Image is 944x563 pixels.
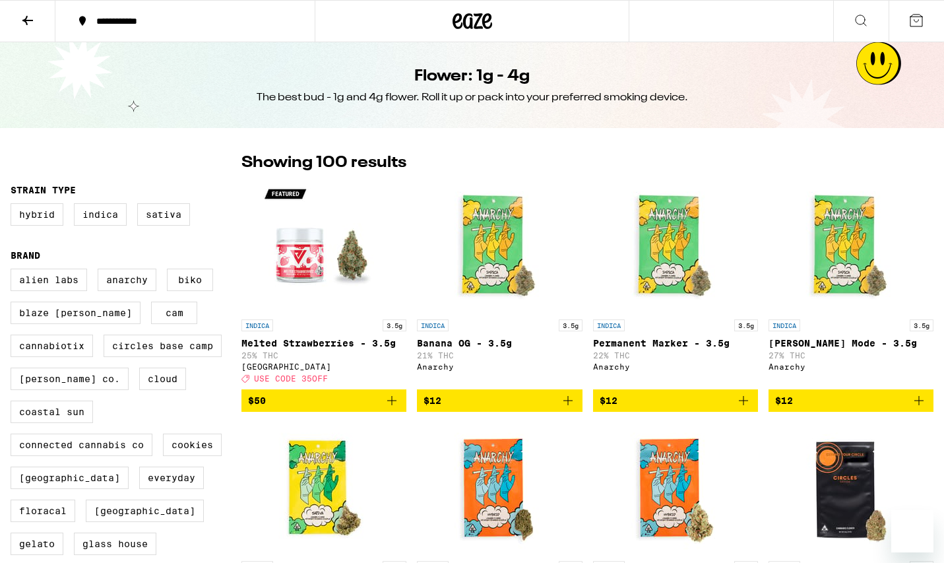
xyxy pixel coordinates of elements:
[910,319,933,331] p: 3.5g
[11,467,129,489] label: [GEOGRAPHIC_DATA]
[11,269,87,291] label: Alien Labs
[433,422,565,554] img: Anarchy - Cherry OG - 3.5g
[258,422,390,554] img: Anarchy - Orange Runtz - 3.5g
[769,389,933,412] button: Add to bag
[433,181,565,313] img: Anarchy - Banana OG - 3.5g
[769,181,933,389] a: Open page for Runtz Mode - 3.5g from Anarchy
[257,90,688,105] div: The best bud - 1g and 4g flower. Roll it up or pack into your preferred smoking device.
[167,269,213,291] label: Biko
[417,338,582,348] p: Banana OG - 3.5g
[74,203,127,226] label: Indica
[417,319,449,331] p: INDICA
[383,319,406,331] p: 3.5g
[891,510,933,552] iframe: Button to launch messaging window
[593,338,758,348] p: Permanent Marker - 3.5g
[151,302,197,324] label: CAM
[593,319,625,331] p: INDICA
[11,250,40,261] legend: Brand
[769,351,933,360] p: 27% THC
[241,389,406,412] button: Add to bag
[11,302,141,324] label: Blaze [PERSON_NAME]
[137,203,190,226] label: Sativa
[593,389,758,412] button: Add to bag
[424,395,441,406] span: $12
[600,395,617,406] span: $12
[417,181,582,389] a: Open page for Banana OG - 3.5g from Anarchy
[785,181,917,313] img: Anarchy - Runtz Mode - 3.5g
[139,467,204,489] label: Everyday
[593,362,758,371] div: Anarchy
[769,338,933,348] p: [PERSON_NAME] Mode - 3.5g
[769,319,800,331] p: INDICA
[241,319,273,331] p: INDICA
[785,422,917,554] img: Circles Base Camp - Gelonade - 3.5g
[417,362,582,371] div: Anarchy
[417,389,582,412] button: Add to bag
[11,368,129,390] label: [PERSON_NAME] Co.
[734,319,758,331] p: 3.5g
[139,368,186,390] label: Cloud
[104,335,222,357] label: Circles Base Camp
[248,395,266,406] span: $50
[417,351,582,360] p: 21% THC
[241,181,406,389] a: Open page for Melted Strawberries - 3.5g from Ember Valley
[414,65,530,88] h1: Flower: 1g - 4g
[11,434,152,456] label: Connected Cannabis Co
[74,533,156,555] label: Glass House
[769,362,933,371] div: Anarchy
[258,181,390,313] img: Ember Valley - Melted Strawberries - 3.5g
[98,269,156,291] label: Anarchy
[241,351,406,360] p: 25% THC
[86,500,204,522] label: [GEOGRAPHIC_DATA]
[11,401,93,423] label: Coastal Sun
[610,181,741,313] img: Anarchy - Permanent Marker - 3.5g
[593,181,758,389] a: Open page for Permanent Marker - 3.5g from Anarchy
[11,203,63,226] label: Hybrid
[241,362,406,371] div: [GEOGRAPHIC_DATA]
[610,422,741,554] img: Anarchy - Night Fuel - 3.5g
[559,319,582,331] p: 3.5g
[163,434,222,456] label: Cookies
[11,500,75,522] label: FloraCal
[254,374,328,383] span: USE CODE 35OFF
[11,185,76,195] legend: Strain Type
[593,351,758,360] p: 22% THC
[241,338,406,348] p: Melted Strawberries - 3.5g
[775,395,793,406] span: $12
[241,152,406,174] p: Showing 100 results
[11,533,63,555] label: Gelato
[11,335,93,357] label: Cannabiotix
